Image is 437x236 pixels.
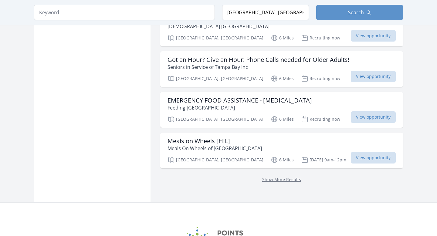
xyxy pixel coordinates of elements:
[168,137,262,145] h3: Meals on Wheels [HIL]
[168,56,349,63] h3: Got an Hour? Give an Hour! Phone Calls needed for Older Adults!
[351,111,396,123] span: View opportunity
[301,116,340,123] p: Recruiting now
[160,92,403,128] a: EMERGENCY FOOD ASSISTANCE - [MEDICAL_DATA] Feeding [GEOGRAPHIC_DATA] [GEOGRAPHIC_DATA], [GEOGRAPH...
[351,71,396,82] span: View opportunity
[271,34,294,42] p: 6 Miles
[348,9,364,16] span: Search
[168,23,269,30] p: [DEMOGRAPHIC_DATA] [GEOGRAPHIC_DATA]
[34,5,215,20] input: Keyword
[301,34,340,42] p: Recruiting now
[351,152,396,164] span: View opportunity
[168,156,263,164] p: [GEOGRAPHIC_DATA], [GEOGRAPHIC_DATA]
[301,75,340,82] p: Recruiting now
[271,75,294,82] p: 6 Miles
[168,145,262,152] p: Meals On Wheels of [GEOGRAPHIC_DATA]
[271,156,294,164] p: 6 Miles
[262,177,301,182] a: Show More Results
[271,116,294,123] p: 6 Miles
[168,34,263,42] p: [GEOGRAPHIC_DATA], [GEOGRAPHIC_DATA]
[168,75,263,82] p: [GEOGRAPHIC_DATA], [GEOGRAPHIC_DATA]
[160,51,403,87] a: Got an Hour? Give an Hour! Phone Calls needed for Older Adults! Seniors in Service of Tampa Bay I...
[168,104,312,111] p: Feeding [GEOGRAPHIC_DATA]
[160,133,403,168] a: Meals on Wheels [HIL] Meals On Wheels of [GEOGRAPHIC_DATA] [GEOGRAPHIC_DATA], [GEOGRAPHIC_DATA] 6...
[351,30,396,42] span: View opportunity
[168,63,349,71] p: Seniors in Service of Tampa Bay Inc
[168,116,263,123] p: [GEOGRAPHIC_DATA], [GEOGRAPHIC_DATA]
[168,97,312,104] h3: EMERGENCY FOOD ASSISTANCE - [MEDICAL_DATA]
[160,11,403,46] a: Volunteer to Deliver HOT MEALS [DEMOGRAPHIC_DATA] [GEOGRAPHIC_DATA] [GEOGRAPHIC_DATA], [GEOGRAPHI...
[301,156,346,164] p: [DATE] 9am-12pm
[316,5,403,20] button: Search
[222,5,309,20] input: Location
